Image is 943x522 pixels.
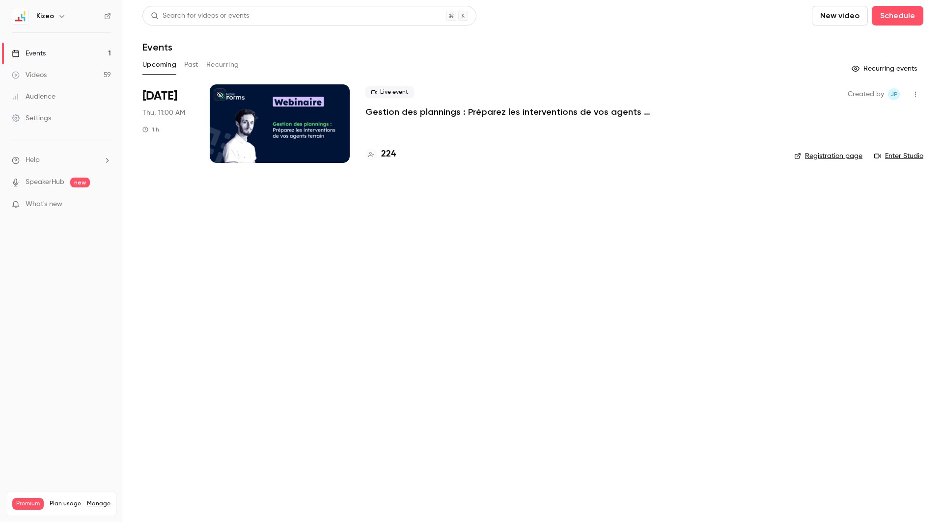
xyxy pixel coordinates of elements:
span: Thu, 11:00 AM [142,108,185,118]
a: Registration page [794,151,862,161]
a: SpeakerHub [26,177,64,187]
span: Plan usage [50,500,81,508]
span: Created by [848,88,884,100]
button: New video [812,6,868,26]
img: Kizeo [12,8,28,24]
button: Past [184,57,198,73]
span: [DATE] [142,88,177,104]
a: Gestion des plannings : Préparez les interventions de vos agents terrain [365,106,660,118]
div: Events [12,49,46,58]
h1: Events [142,41,172,53]
div: Audience [12,92,55,102]
a: Manage [87,500,111,508]
iframe: Noticeable Trigger [99,200,111,209]
span: Live event [365,86,414,98]
button: Recurring events [847,61,923,77]
h4: 224 [381,148,396,161]
div: Settings [12,113,51,123]
li: help-dropdown-opener [12,155,111,165]
button: Recurring [206,57,239,73]
div: 1 h [142,126,159,133]
div: Oct 16 Thu, 11:00 AM (Europe/Paris) [142,84,194,163]
button: Schedule [872,6,923,26]
div: Search for videos or events [151,11,249,21]
span: Premium [12,498,44,510]
a: 224 [365,148,396,161]
span: Help [26,155,40,165]
button: Upcoming [142,57,176,73]
span: new [70,178,90,187]
span: JP [890,88,898,100]
span: Jessé Paffrath Andreatta [888,88,900,100]
a: Enter Studio [874,151,923,161]
div: Videos [12,70,47,80]
span: What's new [26,199,62,209]
h6: Kizeo [36,11,54,21]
